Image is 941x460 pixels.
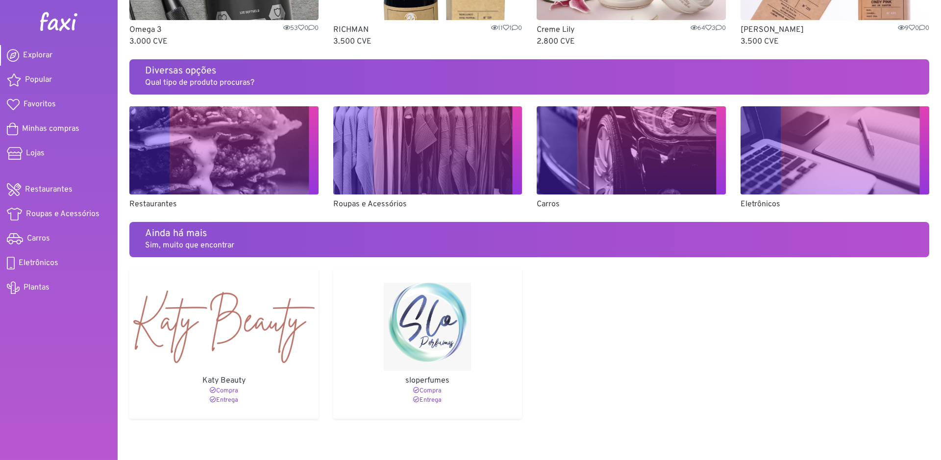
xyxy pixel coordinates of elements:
[691,24,726,33] span: 64 3 0
[283,24,319,33] span: 53 0 0
[24,282,50,293] span: Plantas
[491,24,522,33] span: 11 1 0
[333,269,522,419] a: sloperfumes sloperfumes Compra Entrega
[129,269,319,419] a: Katy Beauty Katy Beauty Compra Entrega
[26,208,99,220] span: Roupas e Acessórios
[133,387,315,396] p: Compra
[741,198,930,210] p: Eletrônicos
[537,198,726,210] p: Carros
[24,98,56,110] span: Favoritos
[145,65,914,77] h5: Diversas opções
[337,375,519,387] p: sloperfumes
[741,24,930,36] p: [PERSON_NAME]
[25,74,52,86] span: Popular
[145,240,914,251] p: Sim, muito que encontrar
[333,36,522,48] p: 3.500 CVE
[27,233,50,244] span: Carros
[23,49,52,61] span: Explorar
[333,198,522,210] p: Roupas e Acessórios
[337,387,519,396] p: Compra
[741,36,930,48] p: 3.500 CVE
[741,106,930,194] img: Eletrônicos
[898,24,929,33] span: 9 0 0
[129,24,319,36] p: Omega 3
[537,106,726,210] a: Carros Carros
[25,184,73,195] span: Restaurantes
[741,106,930,210] a: Eletrônicos Eletrônicos
[129,36,319,48] p: 3.000 CVE
[22,123,79,135] span: Minhas compras
[129,106,319,210] a: Restaurantes Restaurantes
[333,106,522,194] img: Roupas e Acessórios
[133,283,315,371] img: Katy Beauty
[129,106,319,194] img: Restaurantes
[337,283,519,371] img: sloperfumes
[537,24,726,36] p: Creme Lily
[133,375,315,387] p: Katy Beauty
[19,257,58,269] span: Eletrônicos
[129,198,319,210] p: Restaurantes
[337,396,519,405] p: Entrega
[145,228,914,240] h5: Ainda há mais
[145,77,914,89] p: Qual tipo de produto procuras?
[333,24,522,36] p: RICHMAN
[333,106,522,210] a: Roupas e Acessórios Roupas e Acessórios
[26,147,45,159] span: Lojas
[133,396,315,405] p: Entrega
[537,106,726,194] img: Carros
[537,36,726,48] p: 2.800 CVE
